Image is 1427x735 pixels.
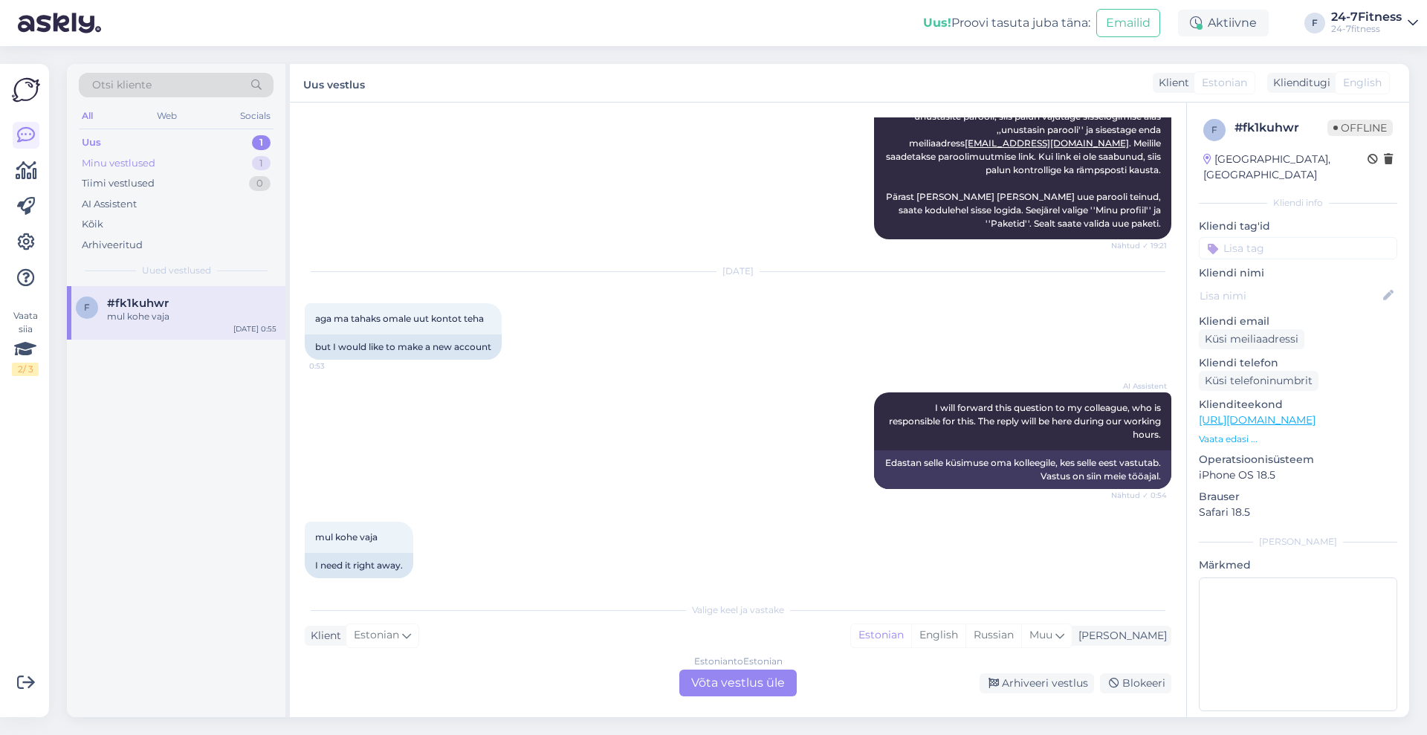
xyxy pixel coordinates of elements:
div: Klient [305,628,341,644]
div: Arhiveeritud [82,238,143,253]
span: 0:55 [309,579,365,590]
div: Edastan selle küsimuse oma kolleegile, kes selle eest vastutab. Vastus on siin meie tööajal. [874,450,1171,489]
div: Valige keel ja vastake [305,603,1171,617]
div: Estonian [851,624,911,647]
span: Offline [1327,120,1393,136]
p: Vaata edasi ... [1199,433,1397,446]
span: Uued vestlused [142,264,211,277]
p: Märkmed [1199,557,1397,573]
a: [EMAIL_ADDRESS][DOMAIN_NAME] [965,137,1129,149]
p: iPhone OS 18.5 [1199,467,1397,483]
div: [PERSON_NAME] [1199,535,1397,548]
div: 2 / 3 [12,363,39,376]
span: Otsi kliente [92,77,152,93]
p: Safari 18.5 [1199,505,1397,520]
div: 0 [249,176,271,191]
p: Kliendi telefon [1199,355,1397,371]
div: Tiimi vestlused [82,176,155,191]
p: Brauser [1199,489,1397,505]
p: Kliendi tag'id [1199,218,1397,234]
p: Operatsioonisüsteem [1199,452,1397,467]
label: Uus vestlus [303,73,365,93]
div: Arhiveeri vestlus [980,673,1094,693]
span: f [1211,124,1217,135]
div: but I would like to make a new account [305,334,502,360]
div: Proovi tasuta juba täna: [923,14,1090,32]
div: Uus [82,135,101,150]
div: Küsi meiliaadressi [1199,329,1304,349]
div: Estonian to Estonian [694,655,783,668]
input: Lisa tag [1199,237,1397,259]
div: Klienditugi [1267,75,1330,91]
div: 24-7Fitness [1331,11,1402,23]
div: Socials [237,106,274,126]
span: aga ma tahaks omale uut kontot teha [315,313,484,324]
span: Nähtud ✓ 0:54 [1111,490,1167,501]
a: 24-7Fitness24-7fitness [1331,11,1418,35]
div: Kliendi info [1199,196,1397,210]
div: F [1304,13,1325,33]
div: Kõik [82,217,103,232]
div: 1 [252,135,271,150]
div: Minu vestlused [82,156,155,171]
span: 0:53 [309,360,365,372]
span: mul kohe vaja [315,531,378,543]
div: [DATE] 0:55 [233,323,276,334]
div: Blokeeri [1100,673,1171,693]
img: Askly Logo [12,76,40,104]
div: Aktiivne [1178,10,1269,36]
div: # fk1kuhwr [1235,119,1327,137]
div: Russian [965,624,1021,647]
div: 24-7fitness [1331,23,1402,35]
p: Klienditeekond [1199,397,1397,412]
span: Muu [1029,628,1052,641]
span: AI Assistent [1111,381,1167,392]
button: Emailid [1096,9,1160,37]
div: Küsi telefoninumbrit [1199,371,1318,391]
div: [PERSON_NAME] [1072,628,1167,644]
a: [URL][DOMAIN_NAME] [1199,413,1316,427]
div: AI Assistent [82,197,137,212]
b: Uus! [923,16,951,30]
div: English [911,624,965,647]
div: mul kohe vaja [107,310,276,323]
div: All [79,106,96,126]
span: Estonian [354,627,399,644]
span: f [84,302,90,313]
span: #fk1kuhwr [107,297,169,310]
span: Nähtud ✓ 19:21 [1111,240,1167,251]
div: [DATE] [305,265,1171,278]
div: Klient [1153,75,1189,91]
span: Estonian [1202,75,1247,91]
span: I will forward this question to my colleague, who is responsible for this. The reply will be here... [889,402,1163,440]
div: Web [154,106,180,126]
input: Lisa nimi [1200,288,1380,304]
p: Kliendi email [1199,314,1397,329]
div: 1 [252,156,271,171]
p: Kliendi nimi [1199,265,1397,281]
div: I need it right away. [305,553,413,578]
div: [GEOGRAPHIC_DATA], [GEOGRAPHIC_DATA] [1203,152,1368,183]
div: Võta vestlus üle [679,670,797,696]
div: Vaata siia [12,309,39,376]
span: English [1343,75,1382,91]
